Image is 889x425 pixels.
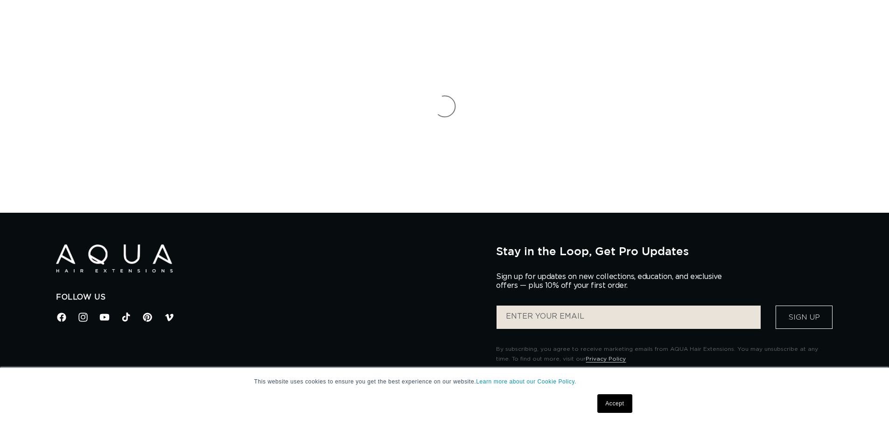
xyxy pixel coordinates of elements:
[586,356,626,362] a: Privacy Policy
[496,244,833,258] h2: Stay in the Loop, Get Pro Updates
[56,244,173,273] img: Aqua Hair Extensions
[56,293,482,302] h2: Follow Us
[597,394,632,413] a: Accept
[254,377,635,386] p: This website uses cookies to ensure you get the best experience on our website.
[496,344,833,364] p: By subscribing, you agree to receive marketing emails from AQUA Hair Extensions. You may unsubscr...
[476,378,576,385] a: Learn more about our Cookie Policy.
[776,306,833,329] button: Sign Up
[496,272,729,290] p: Sign up for updates on new collections, education, and exclusive offers — plus 10% off your first...
[497,306,761,329] input: ENTER YOUR EMAIL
